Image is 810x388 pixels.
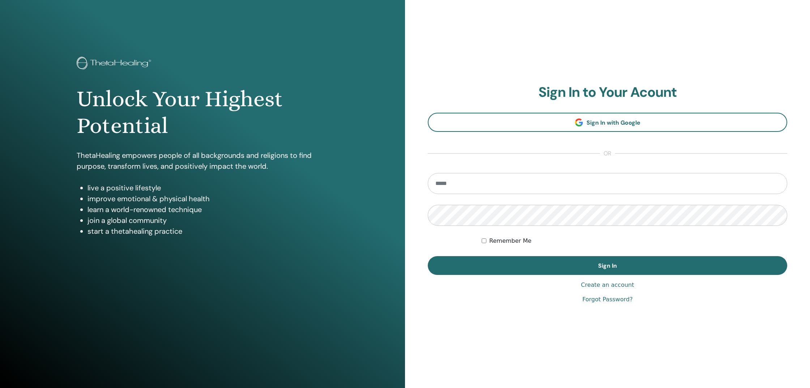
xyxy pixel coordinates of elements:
button: Sign In [428,256,787,275]
li: join a global community [88,215,329,226]
li: start a thetahealing practice [88,226,329,237]
div: Keep me authenticated indefinitely or until I manually logout [482,237,787,245]
a: Create an account [581,281,634,289]
span: Sign In with Google [587,119,640,126]
span: or [600,149,615,158]
li: learn a world-renowned technique [88,204,329,215]
p: ThetaHealing empowers people of all backgrounds and religions to find purpose, transform lives, a... [77,150,329,172]
a: Forgot Password? [582,295,632,304]
li: improve emotional & physical health [88,193,329,204]
label: Remember Me [489,237,532,245]
h1: Unlock Your Highest Potential [77,86,329,139]
li: live a positive lifestyle [88,182,329,193]
h2: Sign In to Your Acount [428,84,787,101]
span: Sign In [598,262,617,270]
a: Sign In with Google [428,113,787,132]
